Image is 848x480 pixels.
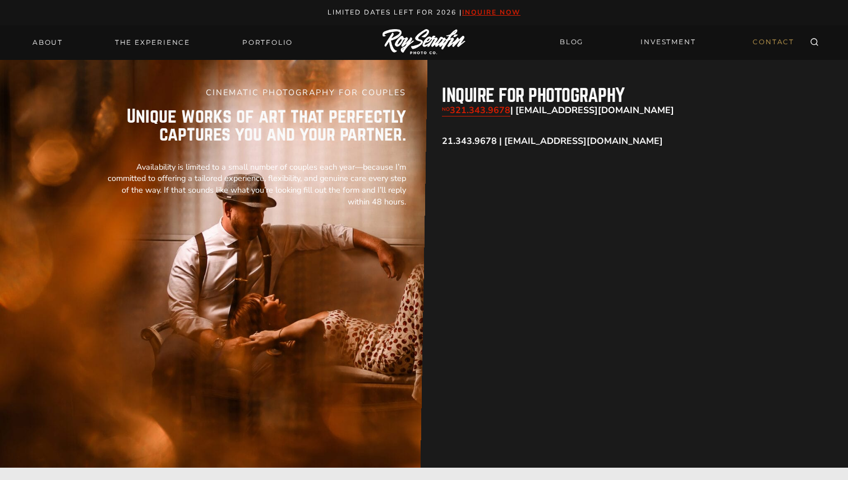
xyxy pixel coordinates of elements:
[634,32,702,52] a: INVESTMENT
[553,32,801,52] nav: Secondary Navigation
[12,7,836,18] p: Limited Dates LEft for 2026 |
[746,32,801,52] a: CONTACT
[101,161,406,208] p: Availability is limited to a small number of couples each year—because I’m committed to offering ...
[382,29,466,55] img: Logo of Roy Serafin Photo Co., featuring stylized text in white on a light background, representi...
[101,87,406,99] h5: CINEMATIC PHOTOGRAPHY FOR COUPLES
[442,104,674,116] strong: | [EMAIL_ADDRESS][DOMAIN_NAME]
[101,103,406,143] p: Unique works of art that perfectly captures you and your partner.
[108,35,197,50] a: THE EXPERIENCE
[442,106,450,113] sub: NO
[462,8,520,17] a: inquire now
[553,32,590,52] a: BLOG
[806,35,822,50] button: View Search Form
[442,87,747,105] h2: inquire for photography
[236,35,299,50] a: Portfolio
[26,35,299,50] nav: Primary Navigation
[26,35,70,50] a: About
[442,135,663,147] strong: 21.343.9678 | [EMAIL_ADDRESS][DOMAIN_NAME]
[442,104,510,116] a: NO321.343.9678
